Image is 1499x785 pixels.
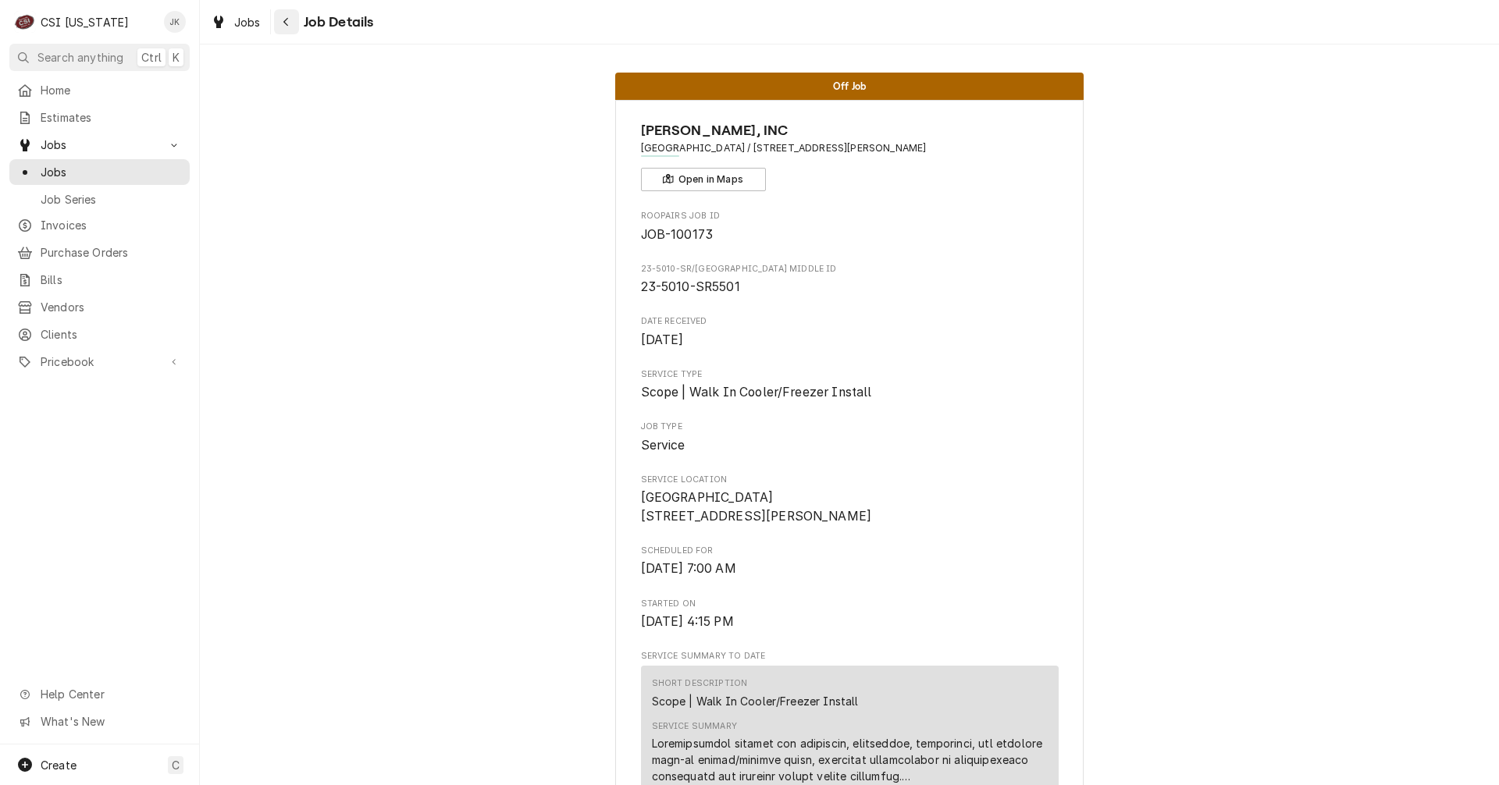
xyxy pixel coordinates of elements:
[41,353,158,370] span: Pricebook
[41,14,129,30] div: CSI [US_STATE]
[641,331,1059,350] span: Date Received
[9,709,190,734] a: Go to What's New
[41,137,158,153] span: Jobs
[172,757,180,773] span: C
[41,686,180,702] span: Help Center
[41,217,182,233] span: Invoices
[641,438,685,453] span: Service
[641,385,872,400] span: Scope | Walk In Cooler/Freezer Install
[9,77,190,103] a: Home
[615,73,1084,100] div: Status
[9,132,190,158] a: Go to Jobs
[164,11,186,33] div: JK
[641,650,1059,662] span: Service Summary To Date
[173,49,180,66] span: K
[641,545,1059,557] span: Scheduled For
[641,545,1059,578] div: Scheduled For
[205,9,267,35] a: Jobs
[641,120,1059,141] span: Name
[641,474,1059,526] div: Service Location
[41,758,77,772] span: Create
[9,186,190,212] a: Job Series
[41,191,182,208] span: Job Series
[9,105,190,130] a: Estimates
[9,212,190,238] a: Invoices
[652,735,1048,784] div: Loremipsumdol sitamet con adipiscin, elitseddoe, temporinci, utl etdolore magn-al enimad/minimve ...
[641,368,1059,381] span: Service Type
[641,210,1059,222] span: Roopairs Job ID
[14,11,36,33] div: C
[641,436,1059,455] span: Job Type
[14,11,36,33] div: CSI Kentucky's Avatar
[641,598,1059,610] span: Started On
[833,81,866,91] span: Off Job
[641,263,1059,297] div: 23-5010-sr/Milford Middle ID
[9,321,190,347] a: Clients
[9,681,190,707] a: Go to Help Center
[641,210,1059,243] div: Roopairs Job ID
[9,240,190,265] a: Purchase Orders
[652,693,859,709] div: Scope | Walk In Cooler/Freezer Install
[641,278,1059,297] span: 23-5010-sr/Milford Middle ID
[652,720,737,733] div: Service Summary
[41,164,182,180] span: Jobs
[641,141,1059,155] span: Address
[641,226,1059,244] span: Roopairs Job ID
[274,9,299,34] button: Navigate back
[641,315,1059,349] div: Date Received
[41,272,182,288] span: Bills
[641,279,740,294] span: 23-5010-SR5501
[641,474,1059,486] span: Service Location
[299,12,374,33] span: Job Details
[641,120,1059,191] div: Client Information
[641,383,1059,402] span: Service Type
[641,332,684,347] span: [DATE]
[141,49,162,66] span: Ctrl
[41,713,180,730] span: What's New
[9,294,190,320] a: Vendors
[641,598,1059,631] div: Started On
[641,227,714,242] span: JOB-100173
[641,490,872,524] span: [GEOGRAPHIC_DATA] [STREET_ADDRESS][PERSON_NAME]
[641,559,1059,578] span: Scheduled For
[164,11,186,33] div: Jeff Kuehl's Avatar
[41,244,182,261] span: Purchase Orders
[41,299,182,315] span: Vendors
[234,14,261,30] span: Jobs
[641,315,1059,328] span: Date Received
[9,44,190,71] button: Search anythingCtrlK
[9,159,190,185] a: Jobs
[37,49,123,66] span: Search anything
[641,488,1059,525] span: Service Location
[641,561,736,576] span: [DATE] 7:00 AM
[641,613,1059,631] span: Started On
[641,421,1059,454] div: Job Type
[9,349,190,375] a: Go to Pricebook
[641,421,1059,433] span: Job Type
[41,326,182,343] span: Clients
[41,82,182,98] span: Home
[9,267,190,293] a: Bills
[41,109,182,126] span: Estimates
[641,368,1059,402] div: Service Type
[641,263,1059,275] span: 23-5010-sr/[GEOGRAPHIC_DATA] Middle ID
[641,614,734,629] span: [DATE] 4:15 PM
[641,168,766,191] button: Open in Maps
[652,677,748,690] div: Short Description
